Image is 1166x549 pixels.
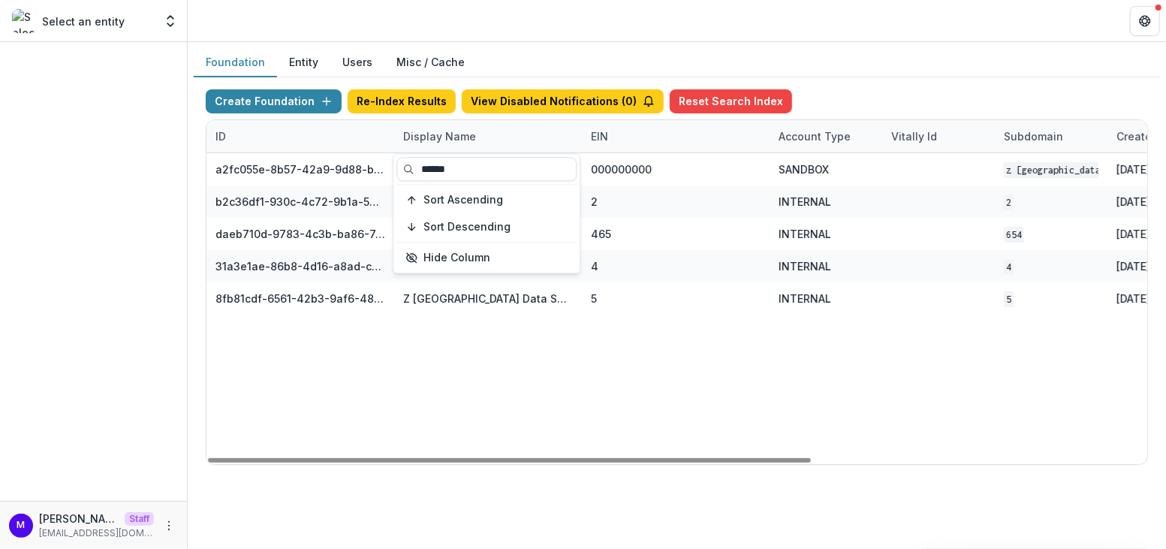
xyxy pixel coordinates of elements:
div: 5 [591,291,597,306]
div: Subdomain [995,120,1107,152]
p: Select an entity [42,14,125,29]
div: Vitally Id [882,120,995,152]
button: View Disabled Notifications (0) [462,89,664,113]
div: Subdomain [995,128,1072,144]
div: EIN [582,120,770,152]
button: Entity [277,48,330,77]
code: 4 [1004,259,1014,275]
span: Sort Descending [423,221,511,234]
button: Create Foundation [206,89,342,113]
button: Foundation [194,48,277,77]
div: INTERNAL [779,226,831,242]
button: Users [330,48,384,77]
button: Sort Ascending [396,188,577,212]
div: 465 [591,226,611,242]
div: INTERNAL [779,258,831,274]
img: Select an entity [12,9,36,33]
div: b2c36df1-930c-4c72-9b1a-56ecc3486aa4 [215,194,385,210]
div: Z [GEOGRAPHIC_DATA] Data Sandbox [403,291,573,306]
button: Sort Descending [396,215,577,239]
p: [PERSON_NAME] [39,511,119,526]
div: Account Type [770,120,882,152]
div: Display Name [394,120,582,152]
code: 654 [1004,227,1024,243]
button: Re-Index Results [348,89,456,113]
button: Open entity switcher [160,6,181,36]
p: [EMAIL_ADDRESS][DOMAIN_NAME] [39,526,154,540]
div: ID [206,120,394,152]
div: 000000000 [591,161,652,177]
div: 8fb81cdf-6561-42b3-9af6-48ce9000d9e3 [215,291,385,306]
div: 2 [591,194,598,210]
div: EIN [582,128,617,144]
div: Display Name [394,128,485,144]
button: Hide Column [396,246,577,270]
div: SANDBOX [779,161,829,177]
div: 31a3e1ae-86b8-4d16-a8ad-c151e1f37b0f [215,258,385,274]
div: a2fc055e-8b57-42a9-9d88-b32bf4bf7ad9 [215,161,385,177]
code: 5 [1004,291,1014,307]
div: ID [206,128,235,144]
div: Vitally Id [882,128,946,144]
button: Get Help [1130,6,1160,36]
span: Sort Ascending [423,194,503,207]
code: 2 [1004,195,1014,210]
div: Maddie [17,520,26,530]
div: 4 [591,258,598,274]
p: Staff [125,512,154,526]
button: More [160,517,178,535]
div: INTERNAL [779,194,831,210]
div: Account Type [770,128,860,144]
button: Reset Search Index [670,89,792,113]
button: Misc / Cache [384,48,477,77]
div: INTERNAL [779,291,831,306]
div: daeb710d-9783-4c3b-ba86-7c5ab76d4606 [215,226,385,242]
